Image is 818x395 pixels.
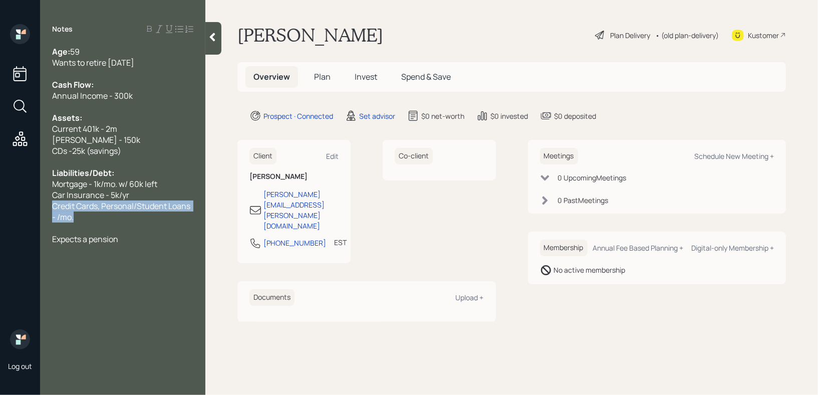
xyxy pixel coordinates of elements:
div: $0 deposited [554,111,596,121]
span: Mortgage - 1k/mo. w/ 60k left [52,178,157,189]
span: Spend & Save [401,71,451,82]
h6: [PERSON_NAME] [249,172,339,181]
span: Wants to retire [DATE] [52,57,134,68]
div: Kustomer [748,30,779,41]
h6: Meetings [540,148,578,164]
span: CDs -25k (savings) [52,145,121,156]
h6: Client [249,148,277,164]
h6: Membership [540,240,588,256]
div: [PHONE_NUMBER] [263,238,326,248]
div: 0 Upcoming Meeting s [558,172,627,183]
div: $0 net-worth [421,111,464,121]
div: Schedule New Meeting + [694,151,774,161]
span: Age: [52,46,70,57]
div: Upload + [456,293,484,302]
div: Prospect · Connected [263,111,333,121]
h6: Co-client [395,148,433,164]
h1: [PERSON_NAME] [237,24,383,46]
div: $0 invested [490,111,528,121]
span: Expects a pension [52,234,118,245]
div: • (old plan-delivery) [655,30,719,41]
div: Digital-only Membership + [691,243,774,253]
div: EST [334,237,347,248]
div: Log out [8,361,32,371]
span: Car Insurance - 5k/yr [52,189,129,201]
span: Plan [314,71,331,82]
span: Current 401k - 2m [52,123,117,134]
div: Set advisor [359,111,395,121]
img: retirable_logo.png [10,329,30,349]
div: Edit [326,151,339,161]
span: Liabilities/Debt: [52,167,114,178]
div: Annual Fee Based Planning + [593,243,683,253]
span: Credit Cards, Personal/Student Loans - /mo. [52,201,192,223]
div: [PERSON_NAME][EMAIL_ADDRESS][PERSON_NAME][DOMAIN_NAME] [263,189,339,231]
label: Notes [52,24,73,34]
span: Cash Flow: [52,79,94,90]
h6: Documents [249,289,295,306]
span: Assets: [52,112,82,123]
span: Annual Income - 300k [52,90,133,101]
span: Invest [355,71,377,82]
div: Plan Delivery [610,30,650,41]
span: Overview [253,71,290,82]
div: No active membership [554,265,626,275]
div: 0 Past Meeting s [558,195,609,206]
span: 59 [70,46,80,57]
span: [PERSON_NAME] - 150k [52,134,140,145]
